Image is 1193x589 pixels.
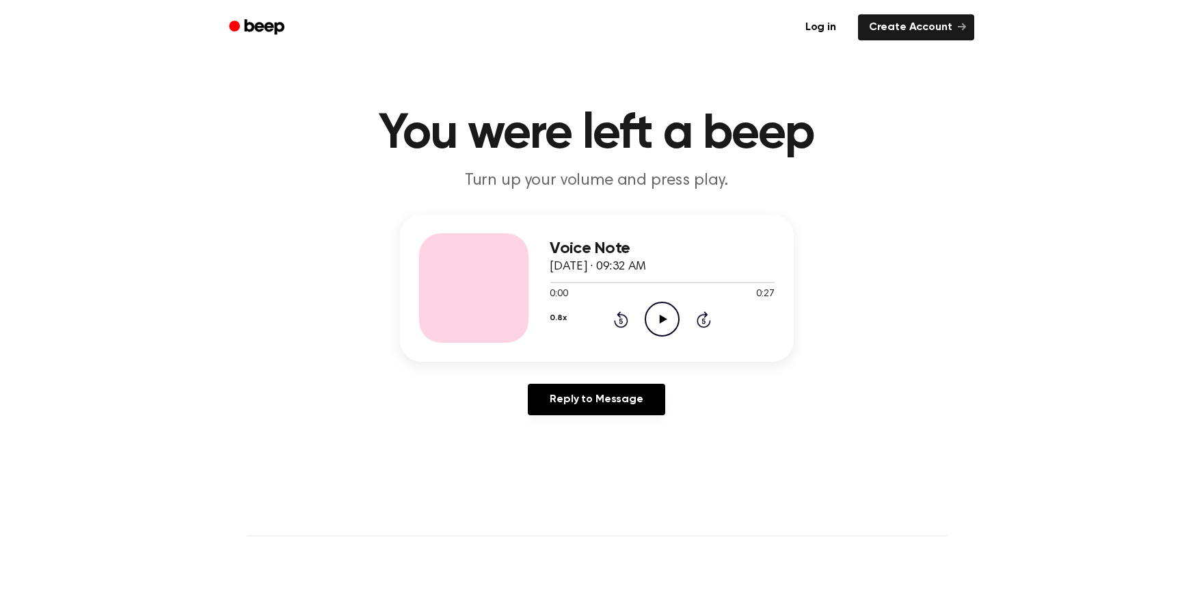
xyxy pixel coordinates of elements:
p: Turn up your volume and press play. [334,170,859,192]
a: Create Account [858,14,974,40]
span: 0:27 [756,287,774,302]
h1: You were left a beep [247,109,947,159]
a: Log in [792,12,850,43]
span: [DATE] · 09:32 AM [550,261,646,273]
a: Reply to Message [528,384,665,415]
a: Beep [219,14,297,41]
h3: Voice Note [550,239,775,258]
button: 0.8x [550,306,567,330]
span: 0:00 [550,287,568,302]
